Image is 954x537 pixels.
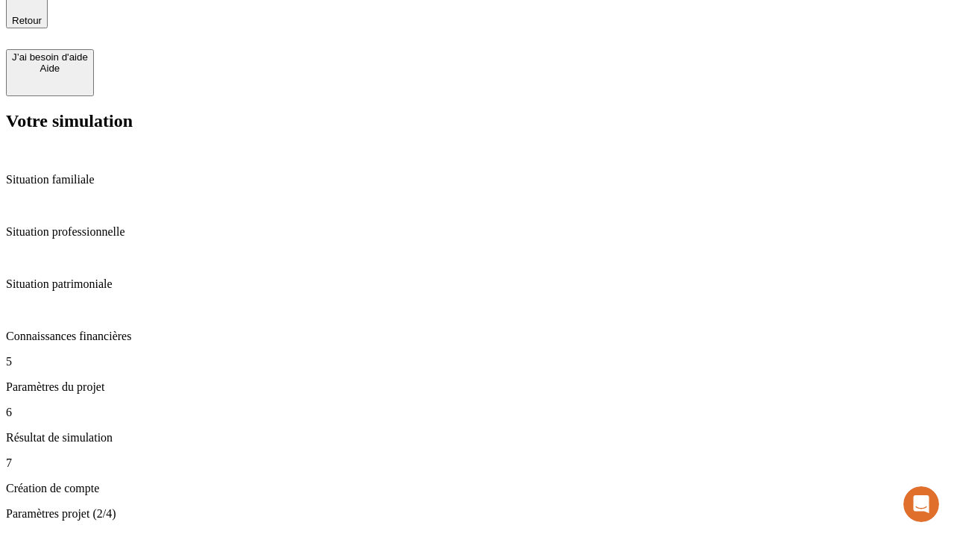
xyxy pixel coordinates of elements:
[6,456,948,470] p: 7
[6,111,948,131] h2: Votre simulation
[6,173,948,186] p: Situation familiale
[6,6,411,47] div: Ouvrir le Messenger Intercom
[6,355,948,368] p: 5
[6,225,948,239] p: Situation professionnelle
[6,380,948,394] p: Paramètres du projet
[12,63,88,74] div: Aide
[6,431,948,445] p: Résultat de simulation
[6,482,948,495] p: Création de compte
[12,15,42,26] span: Retour
[903,486,939,522] iframe: Intercom live chat
[6,406,948,419] p: 6
[16,13,367,25] div: Vous avez besoin d’aide ?
[6,277,948,291] p: Situation patrimoniale
[6,507,948,521] p: Paramètres projet (2/4)
[12,51,88,63] div: J’ai besoin d'aide
[16,25,367,40] div: L’équipe répond généralement dans un délai de quelques minutes.
[6,330,948,343] p: Connaissances financières
[6,49,94,96] button: J’ai besoin d'aideAide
